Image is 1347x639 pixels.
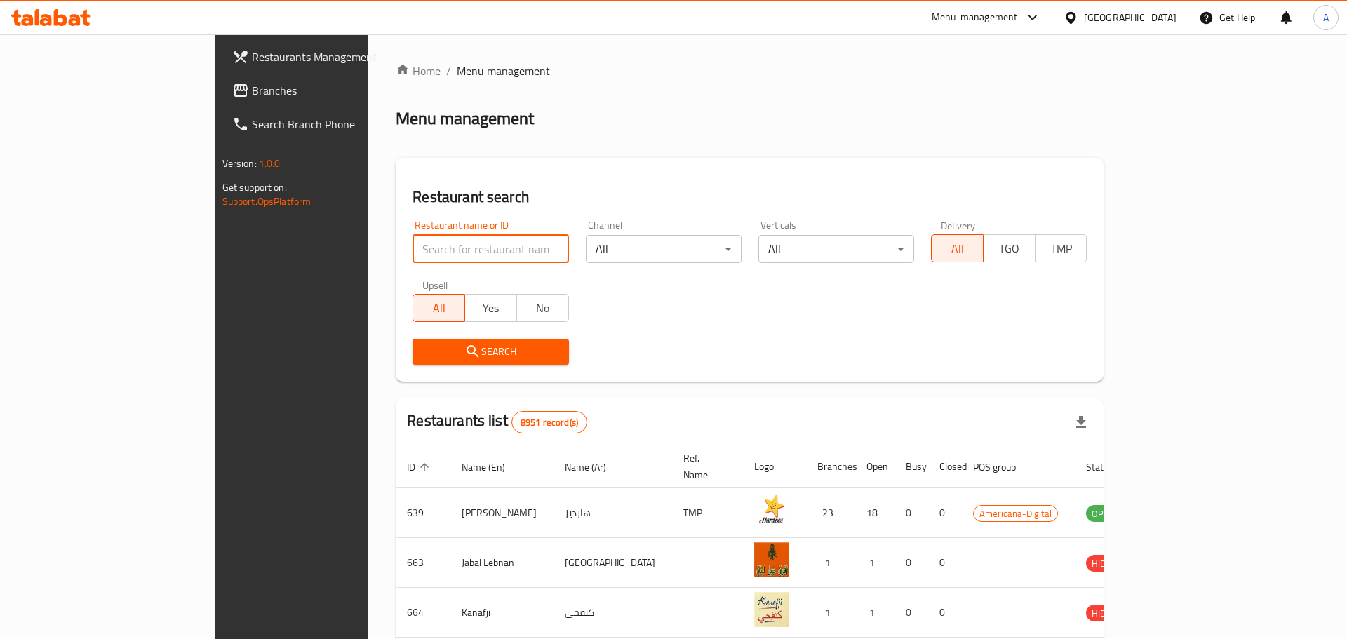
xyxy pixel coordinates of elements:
span: Name (Ar) [565,459,624,476]
span: Get support on: [222,178,287,196]
td: 23 [806,488,855,538]
div: HIDDEN [1086,605,1128,621]
button: TGO [983,234,1036,262]
span: No [523,298,563,318]
h2: Restaurant search [413,187,1087,208]
button: All [931,234,984,262]
td: 0 [894,588,928,638]
span: Search [424,343,557,361]
span: Menu management [457,62,550,79]
button: Search [413,339,568,365]
input: Search for restaurant name or ID.. [413,235,568,263]
td: 0 [894,488,928,538]
span: POS group [973,459,1034,476]
span: Restaurants Management [252,48,429,65]
div: OPEN [1086,505,1120,522]
td: TMP [672,488,743,538]
a: Search Branch Phone [221,107,441,141]
span: TGO [989,238,1030,259]
span: Branches [252,82,429,99]
span: 8951 record(s) [512,416,587,429]
div: Menu-management [932,9,1018,26]
img: Hardee's [754,492,789,527]
td: 0 [894,538,928,588]
th: Logo [743,445,806,488]
span: Americana-Digital [974,506,1057,522]
span: TMP [1041,238,1082,259]
button: No [516,294,569,322]
td: [GEOGRAPHIC_DATA] [554,538,672,588]
span: All [937,238,978,259]
span: Search Branch Phone [252,116,429,133]
button: All [413,294,465,322]
span: HIDDEN [1086,556,1128,572]
td: Kanafji [450,588,554,638]
label: Delivery [941,220,976,230]
nav: breadcrumb [396,62,1104,79]
h2: Restaurants list [407,410,587,433]
div: All [758,235,914,263]
td: 18 [855,488,894,538]
span: Status [1086,459,1132,476]
span: ID [407,459,434,476]
span: 1.0.0 [259,154,281,173]
th: Closed [928,445,962,488]
span: OPEN [1086,506,1120,522]
td: 1 [806,538,855,588]
td: 0 [928,588,962,638]
td: 1 [806,588,855,638]
td: [PERSON_NAME] [450,488,554,538]
span: Name (En) [462,459,523,476]
td: كنفجي [554,588,672,638]
span: A [1323,10,1329,25]
button: Yes [464,294,517,322]
th: Branches [806,445,855,488]
td: هارديز [554,488,672,538]
th: Open [855,445,894,488]
span: Yes [471,298,511,318]
img: Kanafji [754,592,789,627]
div: Total records count [511,411,587,433]
a: Support.OpsPlatform [222,192,311,210]
div: [GEOGRAPHIC_DATA] [1084,10,1177,25]
a: Branches [221,74,441,107]
li: / [446,62,451,79]
div: HIDDEN [1086,555,1128,572]
img: Jabal Lebnan [754,542,789,577]
div: All [586,235,742,263]
h2: Menu management [396,107,534,130]
td: 0 [928,538,962,588]
span: Ref. Name [683,450,726,483]
td: 1 [855,538,894,588]
td: 0 [928,488,962,538]
th: Busy [894,445,928,488]
span: All [419,298,460,318]
td: 1 [855,588,894,638]
span: HIDDEN [1086,605,1128,621]
button: TMP [1035,234,1087,262]
a: Restaurants Management [221,40,441,74]
div: Export file [1064,405,1098,439]
label: Upsell [422,280,448,290]
td: Jabal Lebnan [450,538,554,588]
span: Version: [222,154,257,173]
